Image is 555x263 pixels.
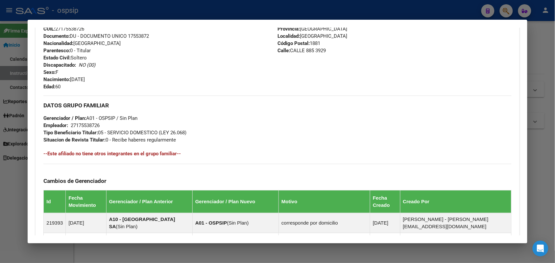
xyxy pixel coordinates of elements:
[44,190,66,213] th: Id
[277,26,347,32] span: [GEOGRAPHIC_DATA]
[370,233,400,253] td: [DATE]
[66,190,106,213] th: Fecha Movimiento
[277,48,290,54] strong: Calle:
[43,102,511,109] h3: DATOS GRUPO FAMILIAR
[106,233,192,253] td: ( )
[43,137,176,143] span: 0 - Recibe haberes regularmente
[533,241,548,256] div: Open Intercom Messenger
[192,233,278,253] td: ( )
[277,26,300,32] strong: Provincia:
[106,190,192,213] th: Gerenciador / Plan Anterior
[43,69,58,75] span: F
[43,122,68,128] strong: Empleador:
[71,122,100,129] div: 27175538726
[192,190,278,213] th: Gerenciador / Plan Nuevo
[43,26,55,32] strong: CUIL:
[43,33,70,39] strong: Documento:
[43,130,98,136] strong: Tipo Beneficiario Titular:
[370,190,400,213] th: Fecha Creado
[277,33,347,39] span: [GEOGRAPHIC_DATA]
[43,69,56,75] strong: Sexo:
[195,220,227,226] strong: A01 - OSPSIP
[400,190,511,213] th: Creado Por
[277,33,300,39] strong: Localidad:
[43,26,84,32] span: 27175538726
[277,48,326,54] span: CALLE 885 3929
[44,213,66,233] td: 219393
[229,220,247,226] span: Sin Plan
[43,40,73,46] strong: Nacionalidad:
[43,137,106,143] strong: Situacion de Revista Titular:
[43,77,70,82] strong: Nacimiento:
[44,233,66,253] td: 72271
[43,48,70,54] strong: Parentesco:
[43,77,85,82] span: [DATE]
[43,84,55,90] strong: Edad:
[279,190,370,213] th: Motivo
[43,130,186,136] span: 05 - SERVICIO DOMESTICO (LEY 26.068)
[277,40,310,46] strong: Código Postal:
[370,213,400,233] td: [DATE]
[400,213,511,233] td: [PERSON_NAME] - [PERSON_NAME][EMAIL_ADDRESS][DOMAIN_NAME]
[66,213,106,233] td: [DATE]
[117,224,136,229] span: Sin Plan
[43,55,71,61] strong: Estado Civil:
[279,233,370,253] td: GRAN BUENOS AIRES - MUTUAL CASA DEL MEDICO
[277,40,320,46] span: 1881
[43,177,511,185] h3: Cambios de Gerenciador
[279,213,370,233] td: corresponde por domicilio
[66,233,106,253] td: [DATE]
[43,150,511,157] h4: --Este afiliado no tiene otros integrantes en el grupo familiar--
[43,40,121,46] span: [GEOGRAPHIC_DATA]
[43,48,91,54] span: 0 - Titular
[43,33,149,39] span: DU - DOCUMENTO UNICO 17553872
[43,115,86,121] strong: Gerenciador / Plan:
[400,233,511,253] td: [PERSON_NAME] - [PERSON_NAME][EMAIL_ADDRESS][DOMAIN_NAME]
[43,115,137,121] span: A01 - OSPSIP / Sin Plan
[106,213,192,233] td: ( )
[43,55,87,61] span: Soltero
[192,213,278,233] td: ( )
[109,216,175,229] strong: A10 - [GEOGRAPHIC_DATA] SA
[43,62,76,68] strong: Discapacitado:
[79,62,95,68] i: NO (00)
[43,84,60,90] span: 60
